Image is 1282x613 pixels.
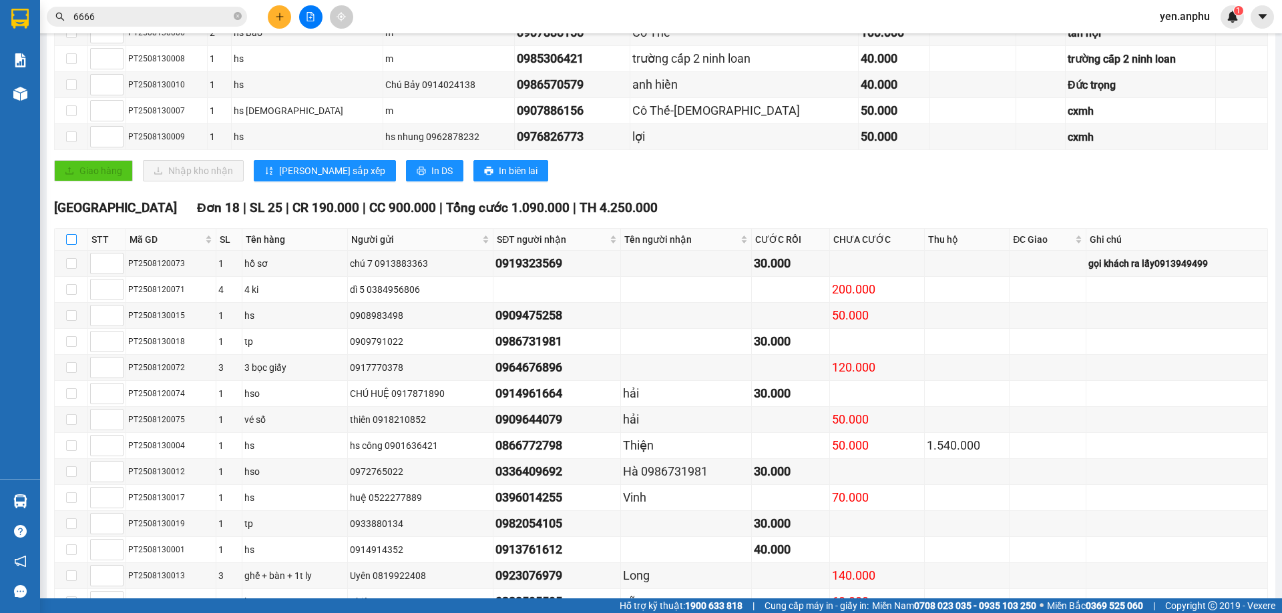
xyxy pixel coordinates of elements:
[244,308,345,323] div: hs
[446,200,570,215] span: Tổng cước 1.090.000
[264,166,274,177] span: sort-ascending
[351,232,479,247] span: Người gửi
[286,200,289,215] span: |
[350,386,491,401] div: CHÚ HUỆ 0917871890
[499,163,538,178] span: In biên lai
[517,49,628,68] div: 0985306421
[130,232,202,247] span: Mã GD
[234,103,381,118] div: hs [DEMOGRAPHIC_DATA]
[14,585,27,598] span: message
[292,200,359,215] span: CR 190.000
[126,329,216,355] td: PT2508130018
[128,283,214,296] div: PT2508120071
[765,598,869,613] span: Cung cấp máy in - giấy in:
[1227,11,1239,23] img: icon-new-feature
[369,200,436,215] span: CC 900.000
[495,540,618,559] div: 0913761612
[244,334,345,349] div: tp
[495,566,618,585] div: 0923076979
[623,488,749,507] div: Vinh
[126,46,208,72] td: PT2508130008
[350,360,491,375] div: 0917770378
[1257,11,1269,23] span: caret-down
[350,594,491,609] div: Chiến 0932565703
[927,436,1007,455] div: 1.540.000
[350,282,491,297] div: dì 5 0384956806
[832,488,922,507] div: 70.000
[218,490,240,505] div: 1
[832,436,922,455] div: 50.000
[218,568,240,583] div: 3
[55,12,65,21] span: search
[128,257,214,270] div: PT2508120073
[350,464,491,479] div: 0972765022
[630,98,859,124] td: Cô Thế-hồng an
[126,124,208,150] td: PT2508130009
[10,69,73,83] span: CƯỚC RỒI :
[832,306,922,325] div: 50.000
[13,494,27,508] img: warehouse-icon
[254,160,396,181] button: sort-ascending[PERSON_NAME] sắp xếp
[128,388,214,400] div: PT2508120074
[624,232,738,247] span: Tên người nhận
[497,232,606,247] span: SĐT người nhận
[210,129,229,144] div: 1
[1068,129,1213,145] div: cxmh
[350,568,491,583] div: Uyên 0819922408
[385,77,512,92] div: Chú Bảy 0914024138
[128,492,214,504] div: PT2508130017
[126,303,216,329] td: PT2508130015
[630,46,859,72] td: trường cấp 2 ninh loan
[218,412,240,427] div: 1
[517,75,628,94] div: 0986570579
[244,464,345,479] div: hso
[493,303,620,329] td: 0909475258
[244,282,345,297] div: 4 ki
[621,459,752,485] td: Hà 0986731981
[156,11,264,41] div: [PERSON_NAME]
[515,98,630,124] td: 0907886156
[1086,229,1268,251] th: Ghi chú
[914,600,1036,611] strong: 0708 023 035 - 0935 103 250
[573,200,576,215] span: |
[126,355,216,381] td: PT2508120072
[216,229,243,251] th: SL
[234,129,381,144] div: hs
[1040,603,1044,608] span: ⚪️
[493,433,620,459] td: 0866772798
[128,570,214,582] div: PT2508130013
[754,514,827,533] div: 30.000
[244,490,345,505] div: hs
[242,229,348,251] th: Tên hàng
[128,336,214,348] div: PT2508130018
[495,592,618,611] div: 0388595595
[1068,77,1213,93] div: Đức trọng
[495,410,618,429] div: 0909644079
[417,166,426,177] span: printer
[218,516,240,531] div: 1
[515,124,630,150] td: 0976826773
[306,12,315,21] span: file-add
[685,600,742,611] strong: 1900 633 818
[493,511,620,537] td: 0982054105
[861,49,927,68] div: 40.000
[218,386,240,401] div: 1
[1068,51,1213,67] div: trường cấp 2 ninh loan
[630,72,859,98] td: anh hiền
[234,12,242,20] span: close-circle
[925,229,1010,251] th: Thu hộ
[431,163,453,178] span: In DS
[128,440,214,452] div: PT2508130004
[632,127,857,146] div: lợi
[11,9,29,29] img: logo-vxr
[73,9,231,24] input: Tìm tên, số ĐT hoặc mã đơn
[218,256,240,271] div: 1
[218,542,240,557] div: 1
[337,12,346,21] span: aim
[218,464,240,479] div: 1
[244,412,345,427] div: vé số
[623,384,749,403] div: hải
[830,229,925,251] th: CHƯA CƯỚC
[128,53,205,65] div: PT2508130008
[495,462,618,481] div: 0336409692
